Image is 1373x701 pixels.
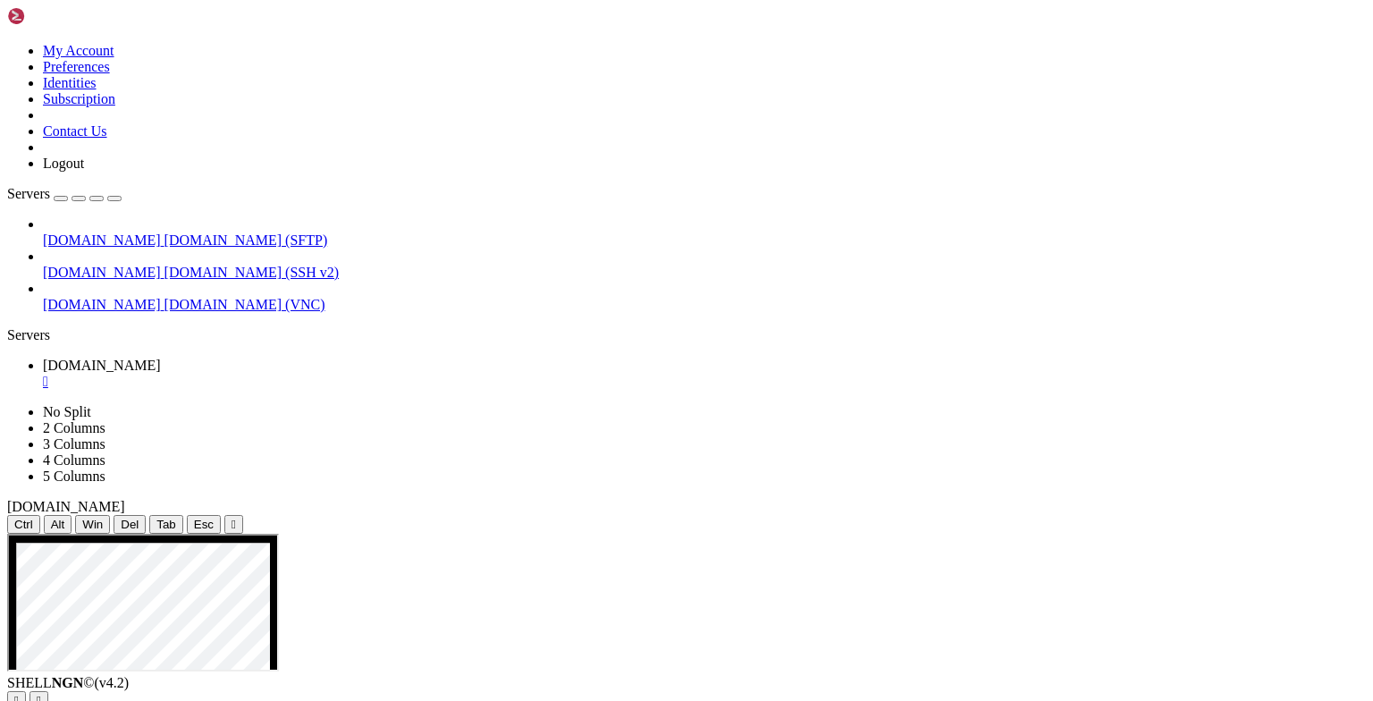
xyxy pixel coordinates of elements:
[43,297,161,312] span: [DOMAIN_NAME]
[43,404,91,419] a: No Split
[43,374,1366,390] a: 
[43,436,105,452] a: 3 Columns
[43,265,161,280] span: [DOMAIN_NAME]
[194,518,214,531] span: Esc
[7,675,129,690] span: SHELL ©
[7,186,50,201] span: Servers
[187,515,221,534] button: Esc
[43,249,1366,281] li: [DOMAIN_NAME] [DOMAIN_NAME] (SSH v2)
[75,515,110,534] button: Win
[7,499,125,514] span: [DOMAIN_NAME]
[43,232,161,248] span: [DOMAIN_NAME]
[51,518,65,531] span: Alt
[149,515,183,534] button: Tab
[164,232,328,248] span: [DOMAIN_NAME] (SFTP)
[82,518,103,531] span: Win
[43,59,110,74] a: Preferences
[95,675,130,690] span: 4.2.0
[114,515,146,534] button: Del
[43,123,107,139] a: Contact Us
[43,297,1366,313] a: [DOMAIN_NAME] [DOMAIN_NAME] (VNC)
[7,186,122,201] a: Servers
[43,420,105,435] a: 2 Columns
[44,515,72,534] button: Alt
[43,452,105,468] a: 4 Columns
[43,469,105,484] a: 5 Columns
[7,7,110,25] img: Shellngn
[43,156,84,171] a: Logout
[43,43,114,58] a: My Account
[43,216,1366,249] li: [DOMAIN_NAME] [DOMAIN_NAME] (SFTP)
[121,518,139,531] span: Del
[43,358,161,373] span: [DOMAIN_NAME]
[43,91,115,106] a: Subscription
[43,75,97,90] a: Identities
[232,518,236,531] div: 
[7,515,40,534] button: Ctrl
[164,297,325,312] span: [DOMAIN_NAME] (VNC)
[224,515,243,534] button: 
[164,265,340,280] span: [DOMAIN_NAME] (SSH v2)
[43,358,1366,390] a: h.ycloud.info
[43,281,1366,313] li: [DOMAIN_NAME] [DOMAIN_NAME] (VNC)
[43,265,1366,281] a: [DOMAIN_NAME] [DOMAIN_NAME] (SSH v2)
[43,232,1366,249] a: [DOMAIN_NAME] [DOMAIN_NAME] (SFTP)
[156,518,176,531] span: Tab
[14,518,33,531] span: Ctrl
[52,675,84,690] b: NGN
[7,327,1366,343] div: Servers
